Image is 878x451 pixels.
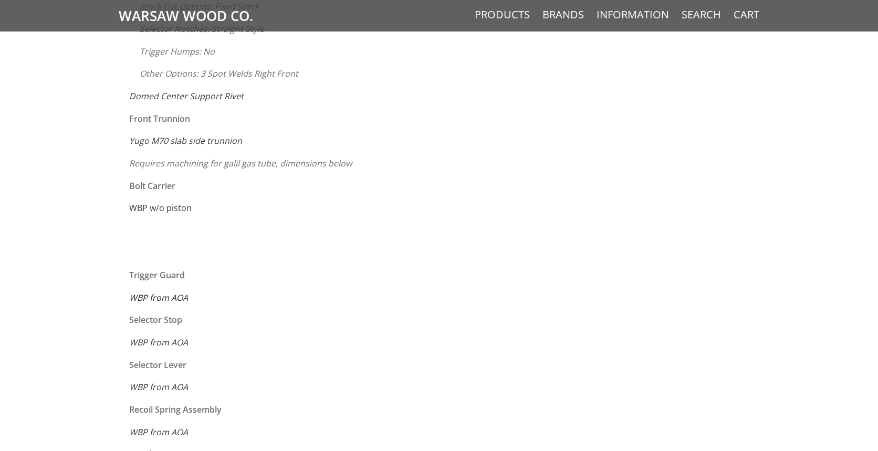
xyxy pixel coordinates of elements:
[129,314,182,326] strong: Selector Stop
[129,381,188,393] a: WBP from AOA
[129,269,185,281] strong: Trigger Guard
[129,426,188,438] a: WBP from AOA
[129,202,192,214] a: WBP w/o piston
[475,8,530,22] a: Products
[140,46,215,57] em: Trigger Humps: No
[129,113,190,124] strong: Front Trunnion
[542,8,584,22] a: Brands
[682,8,721,22] a: Search
[129,90,244,102] a: Domed Center Support Rivet
[129,292,188,303] a: WBP from AOA
[129,404,222,415] strong: Recoil Spring Assembly
[129,359,186,371] strong: Selector Lever
[140,68,298,79] em: Other Options: 3 Spot Welds Right Front
[734,8,759,22] a: Cart
[129,158,352,169] em: Requires machining for galil gas tube, dimensions below
[129,135,242,146] a: Yugo M70 slab side trunnion
[597,8,669,22] a: Information
[129,337,188,348] a: WBP from AOA
[129,180,175,192] strong: Bolt Carrier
